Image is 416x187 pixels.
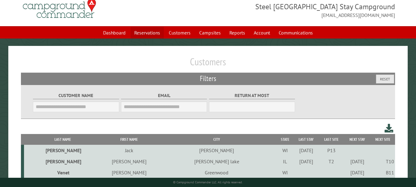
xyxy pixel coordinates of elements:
[294,158,318,165] div: [DATE]
[99,27,129,39] a: Dashboard
[196,27,224,39] a: Campsites
[319,156,344,167] td: T2
[21,73,395,84] h2: Filters
[102,134,156,145] th: First Name
[370,134,395,145] th: Next Site
[24,156,102,167] td: [PERSON_NAME]
[24,145,102,156] td: [PERSON_NAME]
[121,92,207,99] label: Email
[33,92,119,99] label: Customer Name
[385,123,394,134] a: Download this customer list (.csv)
[21,56,395,73] h1: Customers
[131,27,164,39] a: Reservations
[277,156,293,167] td: IL
[319,145,344,156] td: P13
[24,167,102,178] td: Venet
[165,27,194,39] a: Customers
[102,167,156,178] td: [PERSON_NAME]
[344,134,370,145] th: Next Stay
[345,169,370,176] div: [DATE]
[226,27,249,39] a: Reports
[173,180,243,184] small: © Campground Commander LLC. All rights reserved.
[319,134,344,145] th: Last Site
[157,167,277,178] td: Greenwood
[376,75,394,83] button: Reset
[294,147,318,153] div: [DATE]
[209,92,295,99] label: Return at most
[208,2,395,19] span: Steel [GEOGRAPHIC_DATA] Stay Campground [EMAIL_ADDRESS][DOMAIN_NAME]
[370,167,395,178] td: B11
[157,145,277,156] td: [PERSON_NAME]
[345,158,370,165] div: [DATE]
[370,156,395,167] td: T10
[102,156,156,167] td: [PERSON_NAME]
[277,134,293,145] th: State
[157,156,277,167] td: [PERSON_NAME] lake
[250,27,274,39] a: Account
[102,145,156,156] td: Jack
[277,145,293,156] td: WI
[157,134,277,145] th: City
[275,27,317,39] a: Communications
[277,167,293,178] td: WI
[24,134,102,145] th: Last Name
[293,134,319,145] th: Last Stay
